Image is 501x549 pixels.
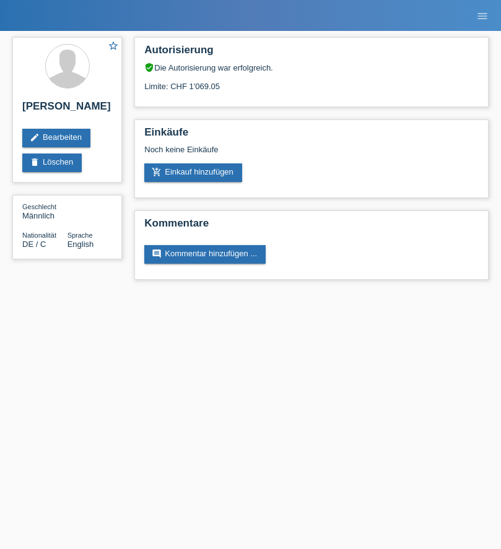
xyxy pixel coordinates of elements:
[144,217,479,236] h2: Kommentare
[108,40,119,53] a: star_border
[22,100,112,119] h2: [PERSON_NAME]
[144,245,266,264] a: commentKommentar hinzufügen ...
[476,10,489,22] i: menu
[30,157,40,167] i: delete
[144,72,479,91] div: Limite: CHF 1'069.05
[30,132,40,142] i: edit
[22,129,90,147] a: editBearbeiten
[144,163,242,182] a: add_shopping_cartEinkauf hinzufügen
[144,63,479,72] div: Die Autorisierung war erfolgreich.
[108,40,119,51] i: star_border
[68,240,94,249] span: English
[144,145,479,163] div: Noch keine Einkäufe
[152,167,162,177] i: add_shopping_cart
[144,126,479,145] h2: Einkäufe
[152,249,162,259] i: comment
[470,12,495,19] a: menu
[144,63,154,72] i: verified_user
[22,153,82,172] a: deleteLöschen
[68,231,93,239] span: Sprache
[144,44,479,63] h2: Autorisierung
[22,203,56,210] span: Geschlecht
[22,202,68,220] div: Männlich
[22,240,46,249] span: Deutschland / C / 05.06.2006
[22,231,56,239] span: Nationalität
